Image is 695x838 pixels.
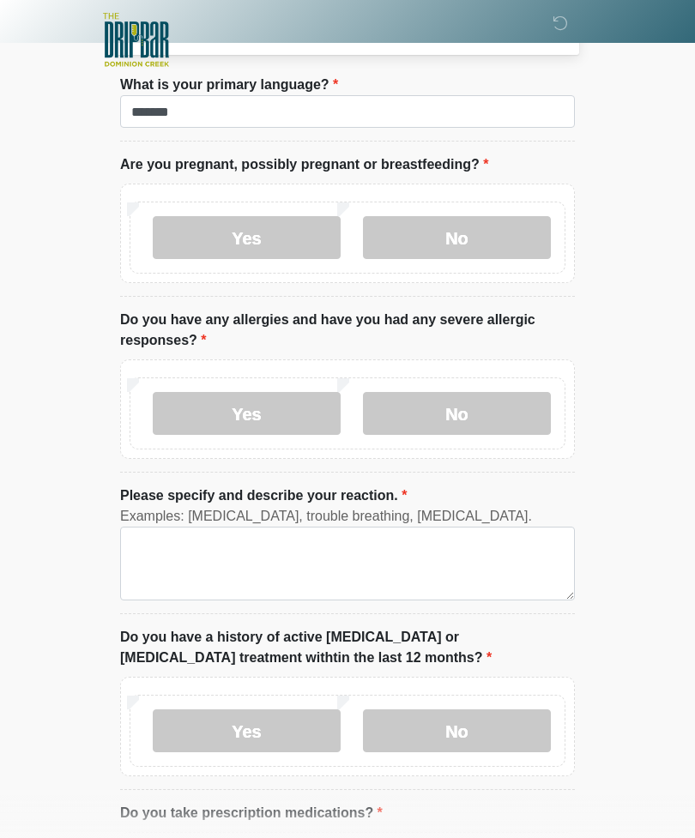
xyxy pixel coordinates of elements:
[120,803,383,823] label: Do you take prescription medications?
[120,485,407,506] label: Please specify and describe your reaction.
[120,627,575,668] label: Do you have a history of active [MEDICAL_DATA] or [MEDICAL_DATA] treatment withtin the last 12 mo...
[120,154,488,175] label: Are you pregnant, possibly pregnant or breastfeeding?
[120,506,575,527] div: Examples: [MEDICAL_DATA], trouble breathing, [MEDICAL_DATA].
[120,75,338,95] label: What is your primary language?
[363,709,551,752] label: No
[120,310,575,351] label: Do you have any allergies and have you had any severe allergic responses?
[363,392,551,435] label: No
[153,709,341,752] label: Yes
[363,216,551,259] label: No
[153,392,341,435] label: Yes
[103,13,169,69] img: The DRIPBaR - San Antonio Dominion Creek Logo
[153,216,341,259] label: Yes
